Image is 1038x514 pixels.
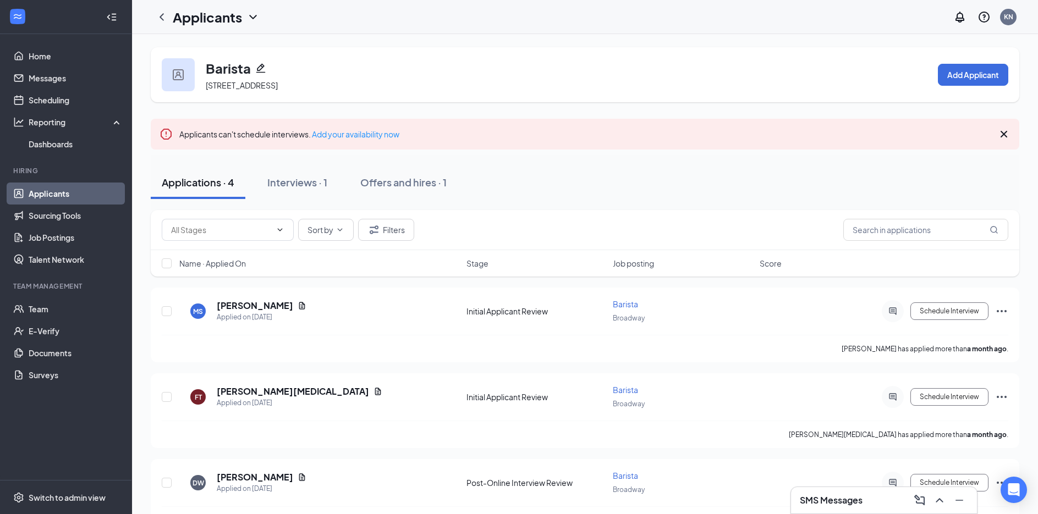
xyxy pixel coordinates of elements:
span: Score [760,258,782,269]
span: [STREET_ADDRESS] [206,80,278,90]
p: [PERSON_NAME][MEDICAL_DATA] has applied more than . [789,430,1008,439]
a: Documents [29,342,123,364]
div: Applied on [DATE] [217,483,306,494]
h3: Barista [206,59,251,78]
svg: Ellipses [995,476,1008,489]
svg: WorkstreamLogo [12,11,23,22]
svg: ChevronDown [276,225,284,234]
svg: Notifications [953,10,966,24]
svg: ChevronDown [336,225,344,234]
a: Team [29,298,123,320]
div: Applied on [DATE] [217,397,382,408]
button: Schedule Interview [910,474,988,491]
h5: [PERSON_NAME] [217,300,293,312]
b: a month ago [967,345,1007,353]
a: Dashboards [29,133,123,155]
b: a month ago [967,430,1007,439]
a: Messages [29,67,123,89]
div: Reporting [29,117,123,128]
a: Applicants [29,183,123,205]
input: All Stages [171,224,271,236]
svg: Collapse [106,12,117,23]
h5: [PERSON_NAME] [217,471,293,483]
svg: Analysis [13,117,24,128]
span: Barista [613,471,638,480]
div: Team Management [13,281,120,291]
div: KN [1004,12,1013,21]
button: Schedule Interview [910,302,988,320]
div: Open Intercom Messenger [1001,477,1027,503]
a: E-Verify [29,320,123,342]
div: Applications · 4 [162,175,234,189]
div: Post-Online Interview Review [466,477,607,488]
svg: Document [298,301,306,310]
span: Broadway [613,314,645,322]
svg: ActiveChat [886,478,899,487]
span: Name · Applied On [179,258,246,269]
span: Stage [466,258,488,269]
svg: Minimize [953,494,966,507]
div: Offers and hires · 1 [360,175,447,189]
span: Sort by [307,226,333,234]
svg: Error [160,128,173,141]
div: Hiring [13,166,120,175]
span: Broadway [613,485,645,494]
svg: Ellipses [995,390,1008,404]
button: Add Applicant [938,64,1008,86]
svg: Pencil [255,63,266,74]
div: Switch to admin view [29,492,106,503]
div: FT [195,393,202,402]
svg: ChevronUp [933,494,946,507]
a: Job Postings [29,226,123,248]
span: Job posting [613,258,654,269]
div: Applied on [DATE] [217,312,306,323]
div: Initial Applicant Review [466,391,607,402]
h5: [PERSON_NAME][MEDICAL_DATA] [217,385,369,397]
a: Talent Network [29,248,123,270]
span: Barista [613,299,638,309]
div: DW [193,478,204,488]
a: Surveys [29,364,123,386]
span: Broadway [613,400,645,408]
div: Interviews · 1 [267,175,327,189]
button: ComposeMessage [911,491,929,509]
a: Add your availability now [312,129,399,139]
h3: SMS Messages [800,494,863,506]
a: Sourcing Tools [29,205,123,226]
button: ChevronUp [931,491,948,509]
svg: MagnifyingGlass [990,225,998,234]
svg: ChevronDown [246,10,260,24]
button: Filter Filters [358,219,414,241]
svg: Ellipses [995,305,1008,318]
svg: Filter [367,223,381,236]
svg: Document [374,387,382,396]
h1: Applicants [173,8,242,26]
svg: ActiveChat [886,307,899,316]
input: Search in applications [843,219,1008,241]
div: Initial Applicant Review [466,306,607,317]
div: MS [193,307,203,316]
svg: QuestionInfo [977,10,991,24]
p: [PERSON_NAME] has applied more than . [842,344,1008,353]
button: Minimize [951,491,968,509]
button: Sort byChevronDown [298,219,354,241]
svg: ComposeMessage [913,494,926,507]
span: Barista [613,385,638,395]
img: user icon [173,69,184,80]
button: Schedule Interview [910,388,988,406]
a: Home [29,45,123,67]
svg: ChevronLeft [155,10,168,24]
svg: ActiveChat [886,393,899,401]
a: Scheduling [29,89,123,111]
span: Applicants can't schedule interviews. [179,129,399,139]
svg: Cross [997,128,1010,141]
svg: Settings [13,492,24,503]
svg: Document [298,473,306,482]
